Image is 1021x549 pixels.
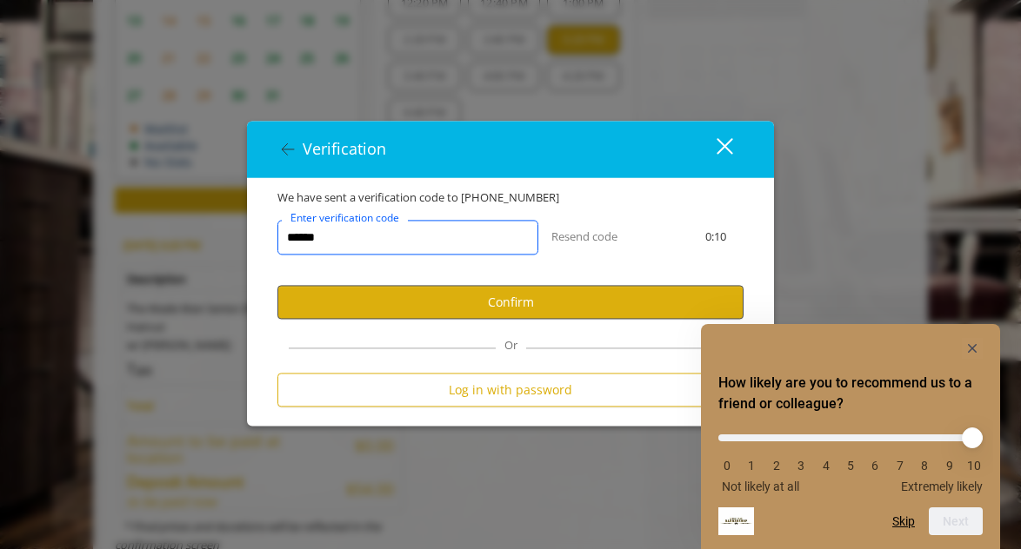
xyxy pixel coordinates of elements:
[929,507,983,535] button: Next question
[718,338,983,535] div: How likely are you to recommend us to a friend or colleague? Select an option from 0 to 10, with ...
[718,421,983,493] div: How likely are you to recommend us to a friend or colleague? Select an option from 0 to 10, with ...
[901,480,983,493] span: Extremely likely
[722,480,799,493] span: Not likely at all
[792,459,810,473] li: 3
[277,285,744,319] button: Confirm
[303,139,386,160] span: Verification
[768,459,785,473] li: 2
[842,459,859,473] li: 5
[697,136,731,162] div: close dialog
[916,459,933,473] li: 8
[718,459,736,473] li: 0
[718,373,983,414] h2: How likely are you to recommend us to a friend or colleague? Select an option from 0 to 10, with ...
[277,220,538,255] input: verificationCodeText
[277,374,744,407] button: Log in with password
[962,338,983,359] button: Hide survey
[264,189,757,208] div: We have sent a verification code to [PHONE_NUMBER]
[817,459,835,473] li: 4
[941,459,958,473] li: 9
[496,338,526,354] span: Or
[892,514,915,528] button: Skip
[965,459,983,473] li: 10
[675,228,757,247] div: 0:10
[551,228,617,247] button: Resend code
[866,459,884,473] li: 6
[684,132,744,168] button: close dialog
[282,209,408,226] label: Enter verification code
[891,459,909,473] li: 7
[743,459,760,473] li: 1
